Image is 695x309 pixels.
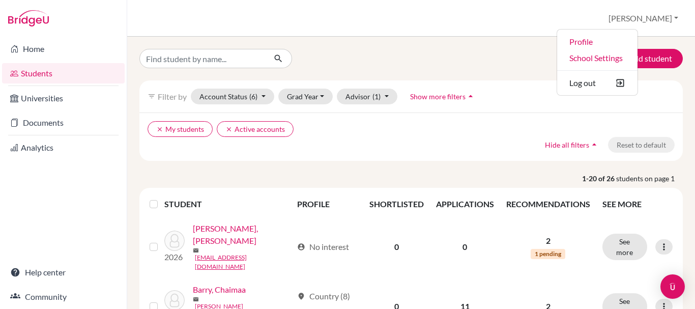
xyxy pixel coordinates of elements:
[156,126,163,133] i: clear
[506,235,590,247] p: 2
[410,92,466,101] span: Show more filters
[536,137,608,153] button: Hide all filtersarrow_drop_up
[2,113,125,133] a: Documents
[660,274,685,299] div: Open Intercom Messenger
[297,243,305,251] span: account_circle
[2,39,125,59] a: Home
[297,292,305,300] span: location_on
[225,126,233,133] i: clear
[557,34,638,50] a: Profile
[430,216,500,277] td: 0
[164,192,292,216] th: STUDENT
[557,50,638,66] a: School Settings
[291,192,363,216] th: PROFILE
[191,89,274,104] button: Account Status(6)
[363,192,430,216] th: SHORTLISTED
[604,9,683,28] button: [PERSON_NAME]
[500,192,596,216] th: RECOMMENDATIONS
[608,137,675,153] button: Reset to default
[401,89,484,104] button: Show more filtersarrow_drop_up
[2,137,125,158] a: Analytics
[430,192,500,216] th: APPLICATIONS
[164,231,185,251] img: Andriamandimby, Iantso
[8,10,49,26] img: Bridge-U
[596,192,679,216] th: SEE MORE
[193,247,199,254] span: mail
[2,63,125,83] a: Students
[193,296,199,302] span: mail
[139,49,266,68] input: Find student by name...
[148,92,156,100] i: filter_list
[545,141,589,149] span: Hide all filters
[278,89,333,104] button: Grad Year
[589,139,599,150] i: arrow_drop_up
[363,216,430,277] td: 0
[582,173,616,184] strong: 1-20 of 26
[297,241,349,253] div: No interest
[297,290,350,302] div: Country (8)
[602,234,647,260] button: See more
[557,75,638,91] button: Log out
[158,92,187,101] span: Filter by
[2,262,125,283] a: Help center
[193,284,246,296] a: Barry, Chaimaa
[557,29,638,96] ul: [PERSON_NAME]
[193,222,293,247] a: [PERSON_NAME], [PERSON_NAME]
[148,121,213,137] button: clearMy students
[2,88,125,108] a: Universities
[217,121,294,137] button: clearActive accounts
[337,89,397,104] button: Advisor(1)
[372,92,381,101] span: (1)
[164,251,185,263] p: 2026
[531,249,565,259] span: 1 pending
[616,173,683,184] span: students on page 1
[249,92,257,101] span: (6)
[195,253,293,271] a: [EMAIL_ADDRESS][DOMAIN_NAME]
[605,49,683,68] button: Add student
[2,287,125,307] a: Community
[466,91,476,101] i: arrow_drop_up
